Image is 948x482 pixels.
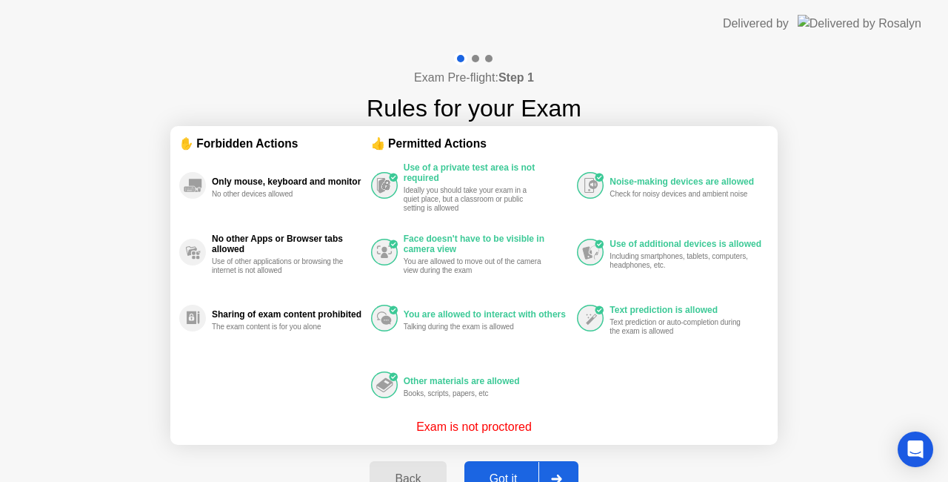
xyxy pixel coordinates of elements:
[404,162,570,183] div: Use of a private test area is not required
[723,15,789,33] div: Delivered by
[367,90,581,126] h1: Rules for your Exam
[212,257,352,275] div: Use of other applications or browsing the internet is not allowed
[404,376,570,386] div: Other materials are allowed
[404,309,570,320] div: You are allowed to interact with others
[610,318,750,336] div: Text prediction or auto-completion during the exam is allowed
[414,69,534,87] h4: Exam Pre-flight:
[212,234,364,254] div: No other Apps or Browser tabs allowed
[404,186,544,213] div: Ideally you should take your exam in a quiet place, but a classroom or public setting is allowed
[212,190,352,199] div: No other devices allowed
[610,305,761,315] div: Text prediction is allowed
[610,239,761,249] div: Use of additional devices is allowed
[798,15,921,32] img: Delivered by Rosalyn
[610,190,750,199] div: Check for noisy devices and ambient noise
[404,257,544,275] div: You are allowed to move out of the camera view during the exam
[212,323,352,331] div: The exam content is for you alone
[416,418,532,436] p: Exam is not proctored
[371,135,769,152] div: 👍 Permitted Actions
[404,323,544,331] div: Talking during the exam is allowed
[610,252,750,270] div: Including smartphones, tablets, computers, headphones, etc.
[610,176,761,187] div: Noise-making devices are allowed
[898,432,933,467] div: Open Intercom Messenger
[179,135,371,152] div: ✋ Forbidden Actions
[404,389,544,398] div: Books, scripts, papers, etc
[498,71,534,84] b: Step 1
[212,309,364,320] div: Sharing of exam content prohibited
[212,176,364,187] div: Only mouse, keyboard and monitor
[404,234,570,254] div: Face doesn't have to be visible in camera view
